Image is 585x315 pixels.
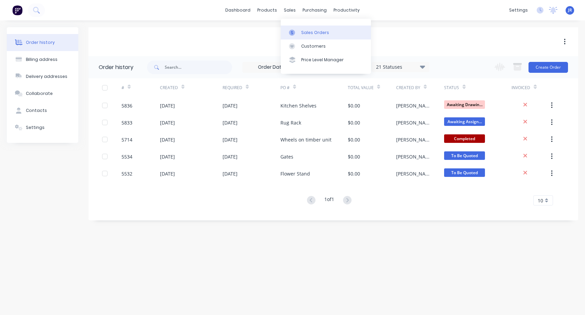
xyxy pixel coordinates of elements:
div: Created By [396,85,420,91]
div: Sales Orders [301,30,329,36]
div: [DATE] [160,119,175,126]
div: [DATE] [160,102,175,109]
div: Delivery addresses [26,73,67,80]
span: JR [568,7,572,13]
div: 5833 [121,119,132,126]
div: Wheels on timber unit [280,136,331,143]
img: Factory [12,5,22,15]
div: PO # [280,78,348,97]
button: Collaborate [7,85,78,102]
div: products [254,5,280,15]
div: settings [506,5,531,15]
div: 5532 [121,170,132,177]
div: Rug Rack [280,119,301,126]
div: Created [160,78,223,97]
div: Invoiced [511,78,550,97]
button: Contacts [7,102,78,119]
div: Total Value [348,78,396,97]
div: $0.00 [348,153,360,160]
div: purchasing [299,5,330,15]
button: Create Order [529,62,568,73]
button: Billing address [7,51,78,68]
input: Order Date [243,62,300,72]
div: 21 Statuses [372,63,429,71]
div: Kitchen Shelves [280,102,316,109]
a: dashboard [222,5,254,15]
div: [PERSON_NAME] [396,136,431,143]
div: [PERSON_NAME] [396,102,431,109]
div: [DATE] [223,136,238,143]
div: [DATE] [223,170,238,177]
div: [PERSON_NAME] [396,119,431,126]
div: [DATE] [160,170,175,177]
div: Order history [26,39,55,46]
div: [DATE] [160,136,175,143]
button: Delivery addresses [7,68,78,85]
a: Sales Orders [281,26,371,39]
div: Billing address [26,56,58,63]
div: Created By [396,78,444,97]
div: productivity [330,5,363,15]
div: 5534 [121,153,132,160]
div: Price Level Manager [301,57,344,63]
div: $0.00 [348,102,360,109]
div: Flower Stand [280,170,310,177]
div: [DATE] [223,153,238,160]
div: Created [160,85,178,91]
div: Customers [301,43,326,49]
a: Customers [281,39,371,53]
div: Contacts [26,107,47,114]
div: Invoiced [511,85,530,91]
span: Awaiting Drawin... [444,100,485,109]
div: $0.00 [348,136,360,143]
button: Order history [7,34,78,51]
div: Settings [26,125,45,131]
span: Completed [444,134,485,143]
div: sales [280,5,299,15]
div: 5836 [121,102,132,109]
div: 1 of 1 [324,196,334,205]
div: $0.00 [348,119,360,126]
div: 5714 [121,136,132,143]
div: Order history [99,63,133,71]
div: [PERSON_NAME] [396,170,431,177]
div: # [121,85,124,91]
div: $0.00 [348,170,360,177]
div: Gates [280,153,293,160]
input: Search... [165,61,232,74]
div: Required [223,85,242,91]
div: [PERSON_NAME] [396,153,431,160]
div: Required [223,78,280,97]
div: [DATE] [223,102,238,109]
div: PO # [280,85,290,91]
div: # [121,78,160,97]
div: [DATE] [223,119,238,126]
div: [DATE] [160,153,175,160]
div: Collaborate [26,90,53,97]
div: Status [444,85,459,91]
a: Price Level Manager [281,53,371,67]
span: To Be Quoted [444,168,485,177]
button: Settings [7,119,78,136]
div: Total Value [348,85,374,91]
span: To Be Quoted [444,151,485,160]
span: 10 [538,197,543,204]
span: Awaiting Assign... [444,117,485,126]
div: Status [444,78,511,97]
